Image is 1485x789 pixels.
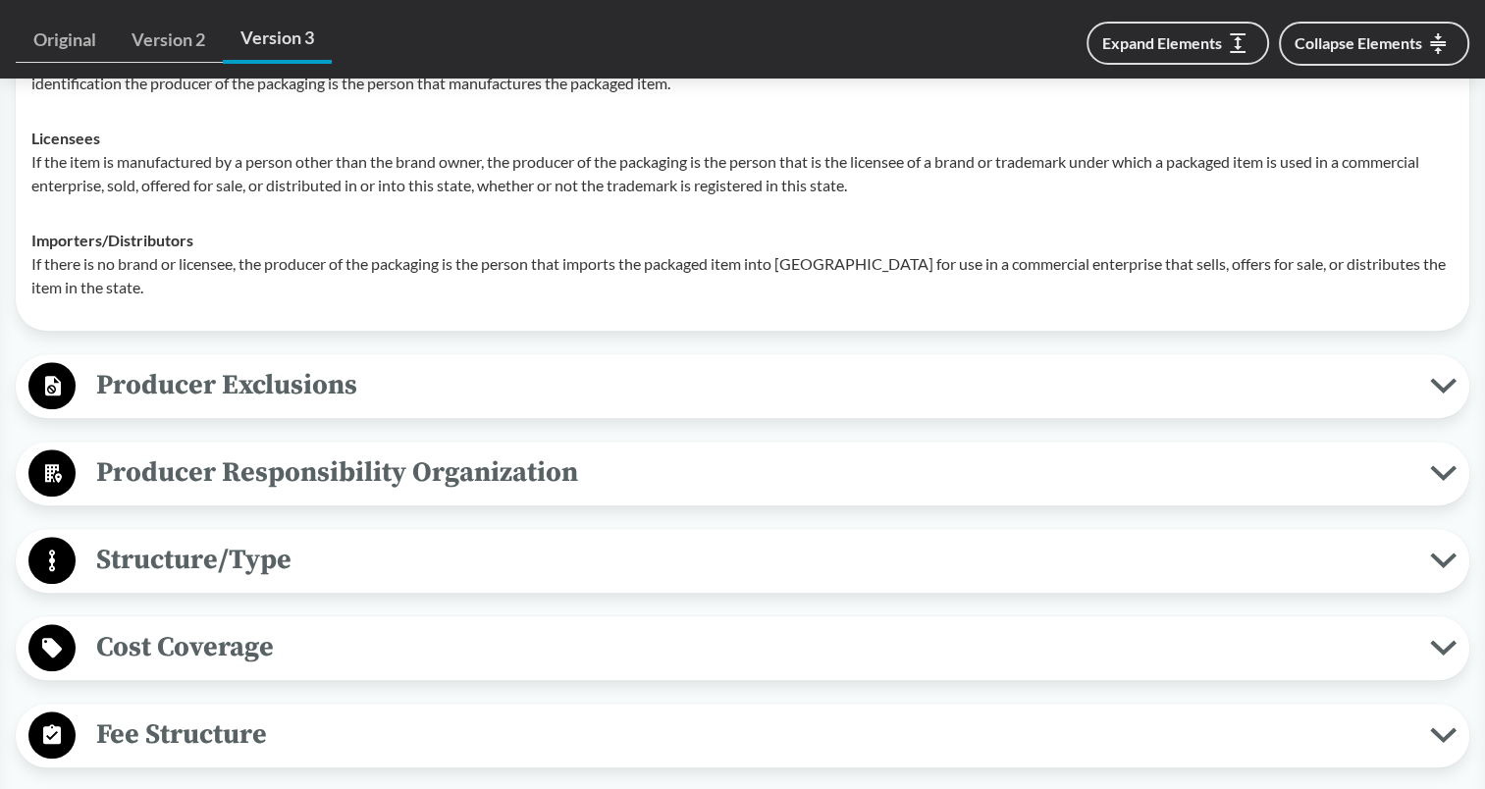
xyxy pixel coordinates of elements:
button: Structure/Type [23,536,1462,586]
span: Producer Exclusions [76,363,1430,407]
a: Original [16,18,114,63]
strong: Importers/​Distributors [31,231,193,249]
span: Structure/Type [76,538,1430,582]
button: Producer Responsibility Organization [23,448,1462,499]
span: Cost Coverage [76,625,1430,669]
span: Fee Structure [76,712,1430,757]
p: If there is no brand or licensee, the producer of the packaging is the person that imports the pa... [31,252,1454,299]
a: Version 3 [223,16,332,64]
button: Cost Coverage [23,623,1462,673]
button: Fee Structure [23,710,1462,761]
button: Expand Elements [1087,22,1269,65]
strong: Licensees [31,129,100,147]
button: Producer Exclusions [23,361,1462,411]
a: Version 2 [114,18,223,63]
button: Collapse Elements [1279,22,1469,66]
span: Producer Responsibility Organization [76,450,1430,495]
p: If the item is manufactured by a person other than the brand owner, the producer of the packaging... [31,150,1454,197]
